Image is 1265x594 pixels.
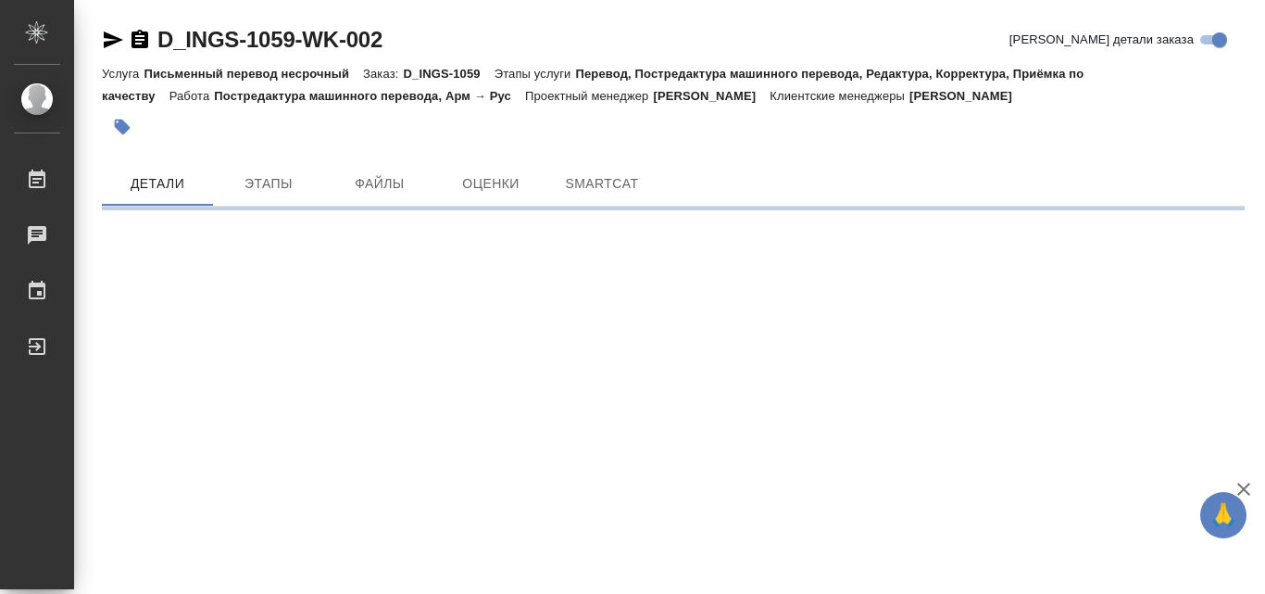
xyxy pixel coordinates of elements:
[557,172,646,196] span: SmartCat
[144,67,363,81] p: Письменный перевод несрочный
[335,172,424,196] span: Файлы
[909,89,1026,103] p: [PERSON_NAME]
[495,67,576,81] p: Этапы услуги
[1009,31,1194,49] span: [PERSON_NAME] детали заказа
[102,29,124,51] button: Скопировать ссылку для ЯМессенджера
[1208,496,1239,535] span: 🙏
[446,172,535,196] span: Оценки
[363,67,403,81] p: Заказ:
[653,89,770,103] p: [PERSON_NAME]
[525,89,653,103] p: Проектный менеджер
[169,89,215,103] p: Работа
[157,27,382,52] a: D_INGS-1059-WK-002
[102,107,143,147] button: Добавить тэг
[214,89,525,103] p: Постредактура машинного перевода, Арм → Рус
[102,67,1083,103] p: Перевод, Постредактура машинного перевода, Редактура, Корректура, Приёмка по качеству
[102,67,144,81] p: Услуга
[113,172,202,196] span: Детали
[403,67,494,81] p: D_INGS-1059
[770,89,909,103] p: Клиентские менеджеры
[1200,492,1246,538] button: 🙏
[129,29,151,51] button: Скопировать ссылку
[224,172,313,196] span: Этапы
